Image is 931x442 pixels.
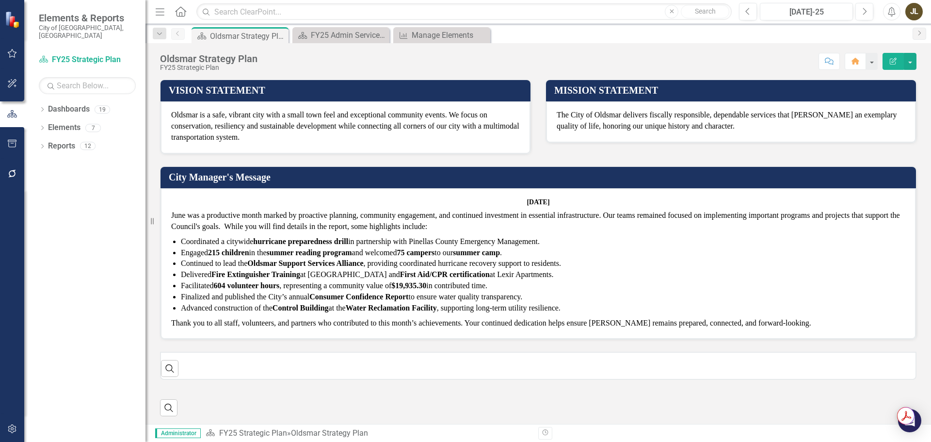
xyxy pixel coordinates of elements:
[5,11,22,28] img: ClearPoint Strategy
[80,142,96,150] div: 12
[39,54,136,65] a: FY25 Strategic Plan
[181,292,905,303] p: Finalized and published the City’s annual to ensure water quality transparency.
[169,172,911,182] h3: City Manager's Message
[181,269,905,280] p: Delivered at [GEOGRAPHIC_DATA] and at Lexir Apartments.
[210,30,286,42] div: Oldsmar Strategy Plan
[160,64,257,71] div: FY25 Strategic Plan
[309,293,408,301] strong: Consumer Confidence Report
[85,124,101,132] div: 7
[346,304,437,312] strong: Water Reclamation Facility
[557,110,905,132] p: The City of Oldsmar delivers fiscally responsible, dependable services that [PERSON_NAME] an exem...
[48,141,75,152] a: Reports
[681,5,729,18] button: Search
[905,3,923,20] button: JL
[527,198,549,206] strong: [DATE]
[396,29,488,41] a: Manage Elements
[169,85,526,96] h3: VISION STATEMENT
[291,428,368,438] div: Oldsmar Strategy Plan
[181,303,905,314] p: Advanced construction of the at the , supporting long-term utility resilience.
[181,280,905,292] p: Facilitated , representing a community value of in contributed time.
[391,281,426,290] strong: $19,935.30
[39,77,136,94] input: Search Below...
[181,247,905,259] p: Engaged in the and welcomed to our .
[160,53,257,64] div: Oldsmar Strategy Plan
[211,270,300,278] strong: Fire Extinguisher Training
[453,248,500,257] strong: summer camp
[155,428,201,438] span: Administrator
[196,3,732,20] input: Search ClearPoint...
[171,210,905,234] p: June was a productive month marked by proactive planning, community engagement, and continued inv...
[247,259,363,267] strong: Oldsmar Support Services Alliance
[273,304,329,312] strong: Control Building
[253,237,348,246] strong: hurricane preparedness drill
[295,29,387,41] a: FY25 Admin Services - Strategic Plan
[695,7,716,15] span: Search
[311,29,387,41] div: FY25 Admin Services - Strategic Plan
[48,104,90,115] a: Dashboards
[181,236,905,247] p: Coordinated a citywide in partnership with Pinellas County Emergency Management.
[181,258,905,269] p: Continued to lead the , providing coordinated hurricane recovery support to residents.
[206,428,531,439] div: »
[400,270,490,278] strong: First Aid/CPR certification
[214,281,280,290] strong: 604 volunteer hours
[171,316,905,329] p: Thank you to all staff, volunteers, and partners who contributed to this month’s achievements. Yo...
[760,3,853,20] button: [DATE]-25
[39,24,136,40] small: City of [GEOGRAPHIC_DATA], [GEOGRAPHIC_DATA]
[267,248,352,257] strong: summer reading program
[219,428,287,438] a: FY25 Strategic Plan
[763,6,850,18] div: [DATE]-25
[48,122,80,133] a: Elements
[171,110,520,143] p: Oldsmar is a safe, vibrant city with a small town feel and exceptional community events. We focus...
[208,248,249,257] strong: 215 children
[95,105,110,114] div: 19
[412,29,488,41] div: Manage Elements
[397,248,434,257] strong: 75 campers
[554,85,911,96] h3: MISSION STATEMENT
[39,12,136,24] span: Elements & Reports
